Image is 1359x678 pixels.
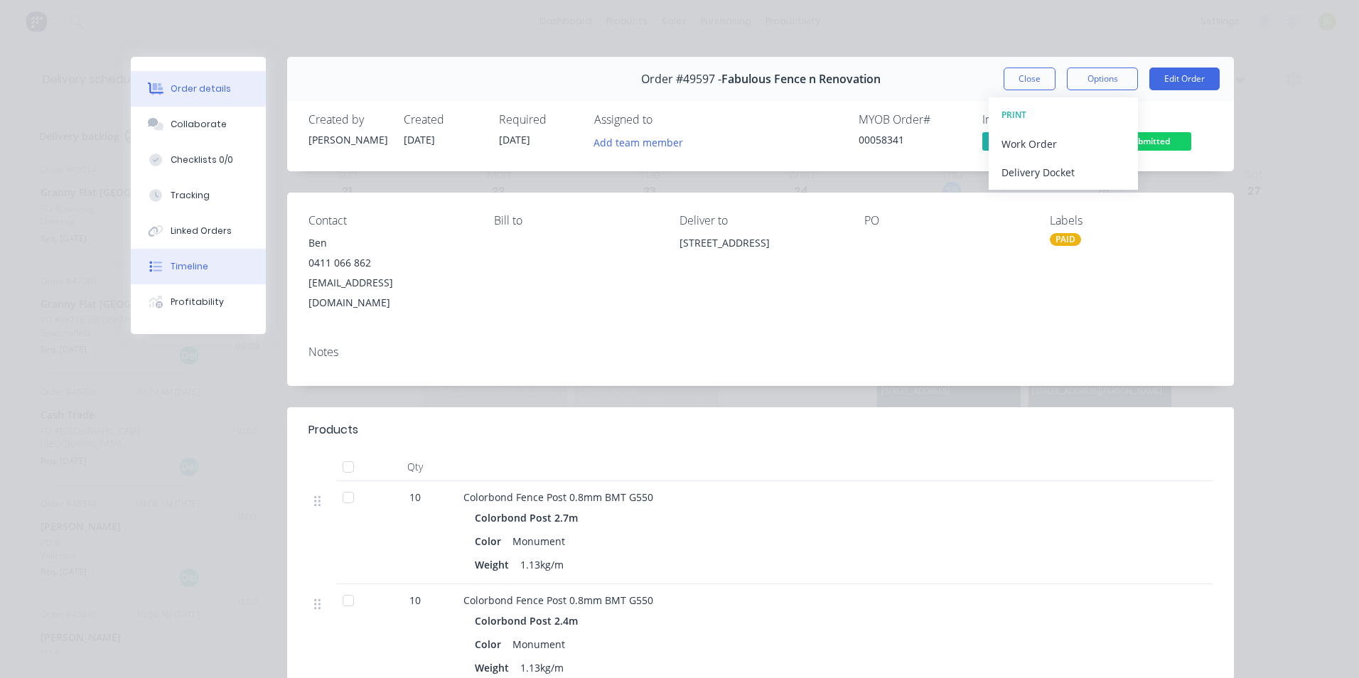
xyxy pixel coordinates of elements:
[404,113,482,127] div: Created
[171,118,227,131] div: Collaborate
[515,657,569,678] div: 1.13kg/m
[308,421,358,438] div: Products
[721,72,881,86] span: Fabulous Fence n Renovation
[1149,68,1220,90] button: Edit Order
[131,107,266,142] button: Collaborate
[171,82,231,95] div: Order details
[171,189,210,202] div: Tracking
[982,132,1068,150] span: Yes
[171,154,233,166] div: Checklists 0/0
[171,225,232,237] div: Linked Orders
[409,490,421,505] span: 10
[594,113,736,127] div: Assigned to
[515,554,569,575] div: 1.13kg/m
[308,345,1213,359] div: Notes
[494,214,657,227] div: Bill to
[131,142,266,178] button: Checklists 0/0
[131,249,266,284] button: Timeline
[1106,132,1191,154] button: Submitted
[641,72,721,86] span: Order #49597 -
[475,554,515,575] div: Weight
[171,296,224,308] div: Profitability
[499,113,577,127] div: Required
[507,634,571,655] div: Monument
[859,113,965,127] div: MYOB Order #
[1001,134,1125,154] div: Work Order
[1050,214,1213,227] div: Labels
[864,214,1027,227] div: PO
[507,531,571,551] div: Monument
[1050,233,1081,246] div: PAID
[308,253,471,273] div: 0411 066 862
[475,610,584,631] div: Colorbond Post 2.4m
[131,178,266,213] button: Tracking
[1001,106,1125,124] div: PRINT
[404,133,435,146] span: [DATE]
[1067,68,1138,90] button: Options
[1004,68,1055,90] button: Close
[586,132,691,151] button: Add team member
[308,113,387,127] div: Created by
[475,531,507,551] div: Color
[594,132,691,151] button: Add team member
[1106,113,1213,127] div: Status
[859,132,965,147] div: 00058341
[131,71,266,107] button: Order details
[1106,132,1191,150] span: Submitted
[308,132,387,147] div: [PERSON_NAME]
[308,214,471,227] div: Contact
[308,233,471,253] div: Ben
[131,284,266,320] button: Profitability
[475,634,507,655] div: Color
[982,113,1089,127] div: Invoiced
[679,233,842,253] div: [STREET_ADDRESS]
[463,490,653,504] span: Colorbond Fence Post 0.8mm BMT G550
[679,214,842,227] div: Deliver to
[171,260,208,273] div: Timeline
[463,593,653,607] span: Colorbond Fence Post 0.8mm BMT G550
[475,507,584,528] div: Colorbond Post 2.7m
[475,657,515,678] div: Weight
[499,133,530,146] span: [DATE]
[1001,162,1125,183] div: Delivery Docket
[308,273,471,313] div: [EMAIL_ADDRESS][DOMAIN_NAME]
[409,593,421,608] span: 10
[679,233,842,279] div: [STREET_ADDRESS]
[372,453,458,481] div: Qty
[131,213,266,249] button: Linked Orders
[308,233,471,313] div: Ben0411 066 862[EMAIL_ADDRESS][DOMAIN_NAME]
